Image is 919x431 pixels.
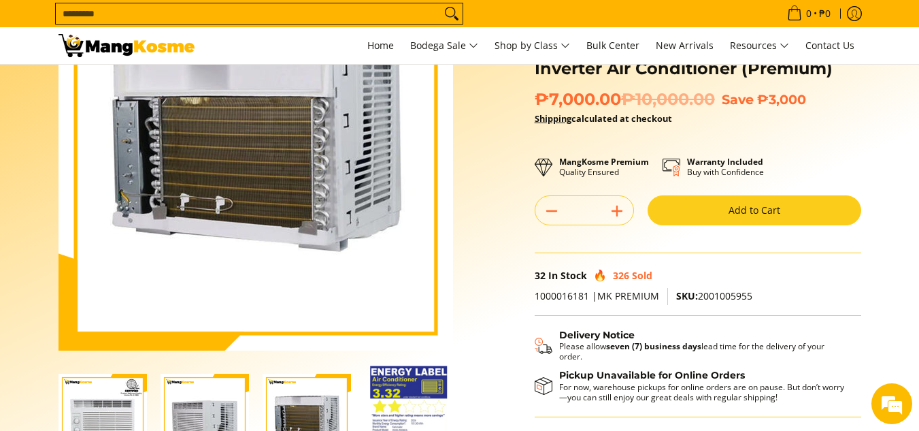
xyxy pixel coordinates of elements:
[59,34,195,57] img: Kelvinator 0.5 HP Window-Type Air Conditioner (Premium) l Mang Kosme
[649,27,720,64] a: New Arrivals
[535,330,848,362] button: Shipping & Delivery
[535,89,715,110] span: ₱7,000.00
[804,9,814,18] span: 0
[613,269,629,282] span: 326
[559,157,649,177] p: Quality Ensured
[441,3,463,24] button: Search
[403,27,485,64] a: Bodega Sale
[676,289,752,302] span: 2001005955
[548,269,587,282] span: In Stock
[495,37,570,54] span: Shop by Class
[723,27,796,64] a: Resources
[676,289,698,302] span: SKU:
[783,6,835,21] span: •
[586,39,639,52] span: Bulk Center
[687,156,763,167] strong: Warranty Included
[367,39,394,52] span: Home
[621,89,715,110] del: ₱10,000.00
[208,27,861,64] nav: Main Menu
[730,37,789,54] span: Resources
[535,112,571,125] a: Shipping
[559,341,848,362] p: Please allow lead time for the delivery of your order.
[757,91,806,108] span: ₱3,000
[559,382,848,402] p: For now, warehouse pickups for online orders are on pause. But don’t worry—you can still enjoy ou...
[648,195,861,225] button: Add to Cart
[632,269,652,282] span: Sold
[535,112,672,125] strong: calculated at checkout
[535,200,568,222] button: Subtract
[722,91,754,108] span: Save
[817,9,833,18] span: ₱0
[601,200,633,222] button: Add
[559,329,635,341] strong: Delivery Notice
[559,156,649,167] strong: MangKosme Premium
[535,289,659,302] span: 1000016181 |MK PREMIUM
[361,27,401,64] a: Home
[805,39,854,52] span: Contact Us
[580,27,646,64] a: Bulk Center
[535,269,546,282] span: 32
[559,369,745,381] strong: Pickup Unavailable for Online Orders
[687,157,764,177] p: Buy with Confidence
[799,27,861,64] a: Contact Us
[488,27,577,64] a: Shop by Class
[410,37,478,54] span: Bodega Sale
[656,39,714,52] span: New Arrivals
[606,340,701,352] strong: seven (7) business days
